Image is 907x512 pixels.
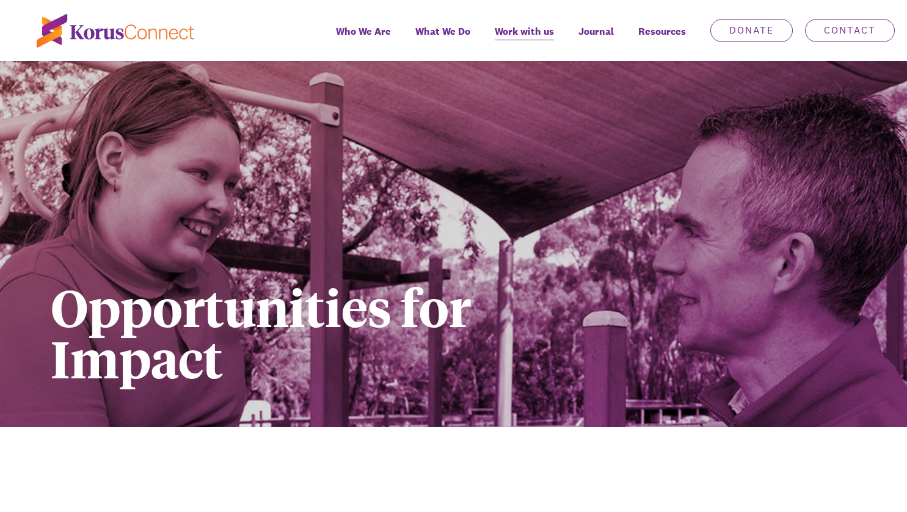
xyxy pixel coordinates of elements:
[710,19,793,42] a: Donate
[578,23,614,40] span: Journal
[324,17,403,61] a: Who We Are
[415,23,470,40] span: What We Do
[626,17,698,61] div: Resources
[37,14,194,48] img: korus-connect%2Fc5177985-88d5-491d-9cd7-4a1febad1357_logo.svg
[336,23,391,40] span: Who We Are
[805,19,895,42] a: Contact
[403,17,483,61] a: What We Do
[483,17,566,61] a: Work with us
[495,23,554,40] span: Work with us
[51,281,651,383] h1: Opportunities for Impact
[566,17,626,61] a: Journal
